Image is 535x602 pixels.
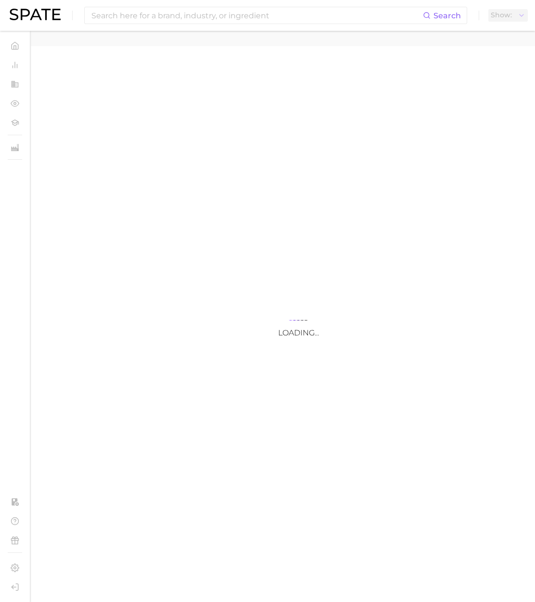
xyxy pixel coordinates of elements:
[491,13,512,18] span: Show
[433,11,461,20] span: Search
[10,9,61,20] img: SPATE
[8,580,22,594] a: Log out. Currently logged in with e-mail yumi.toki@spate.nyc.
[90,7,423,24] input: Search here for a brand, industry, or ingredient
[202,328,395,337] h3: Loading...
[488,9,528,22] button: Show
